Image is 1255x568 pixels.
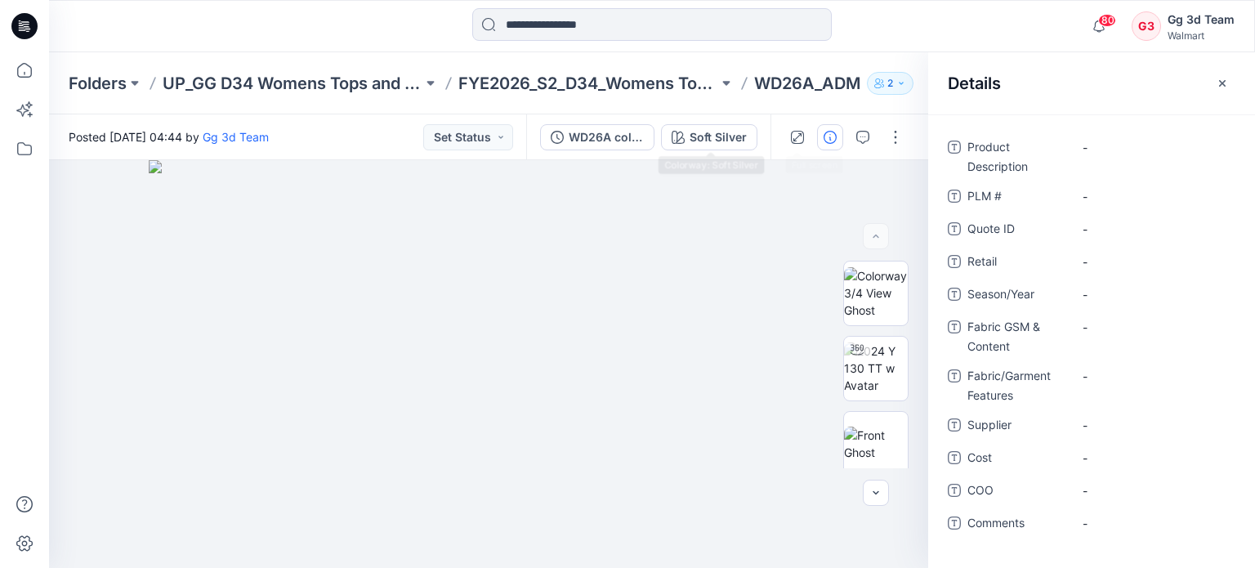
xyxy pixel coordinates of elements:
span: - [1083,221,1225,238]
button: Soft Silver [661,124,757,150]
img: eyJhbGciOiJIUzI1NiIsImtpZCI6IjAiLCJzbHQiOiJzZXMiLCJ0eXAiOiJKV1QifQ.eyJkYXRhIjp7InR5cGUiOiJzdG9yYW... [149,160,828,568]
span: Fabric/Garment Features [967,366,1065,405]
span: - [1083,188,1225,205]
div: Walmart [1168,29,1235,42]
a: FYE2026_S2_D34_Womens Tops and Dresses_GG [458,72,718,95]
span: - [1083,482,1225,499]
button: 2 [867,72,913,95]
span: - [1083,417,1225,434]
div: Gg 3d Team [1168,10,1235,29]
span: Cost [967,448,1065,471]
span: - [1083,368,1225,385]
p: 2 [887,74,893,92]
span: PLM # [967,186,1065,209]
span: Supplier [967,415,1065,438]
span: Product Description [967,137,1065,177]
span: Comments [967,513,1065,536]
span: Season/Year [967,284,1065,307]
span: - [1083,449,1225,467]
span: Posted [DATE] 04:44 by [69,128,269,145]
span: - [1083,286,1225,303]
span: Fabric GSM & Content [967,317,1065,356]
span: - [1083,515,1225,532]
p: WD26A_ADM [754,72,860,95]
span: - [1083,253,1225,271]
div: Soft Silver [690,128,747,146]
button: Details [817,124,843,150]
span: - [1083,319,1225,336]
div: G3 [1132,11,1161,41]
span: COO [967,481,1065,503]
span: - [1083,139,1225,156]
img: Colorway 3/4 View Ghost [844,267,908,319]
img: Front Ghost [844,427,908,461]
a: Gg 3d Team [203,130,269,144]
span: Quote ID [967,219,1065,242]
a: UP_GG D34 Womens Tops and Dresses [163,72,422,95]
img: 2024 Y 130 TT w Avatar [844,342,908,394]
h2: Details [948,74,1001,93]
span: 80 [1098,14,1116,27]
a: Folders [69,72,127,95]
span: Retail [967,252,1065,275]
button: WD26A colorway [540,124,654,150]
div: WD26A colorway [569,128,644,146]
